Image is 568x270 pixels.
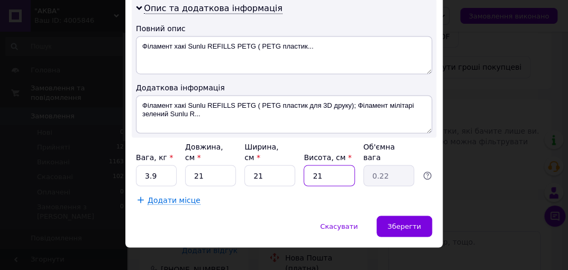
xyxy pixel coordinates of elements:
[185,143,223,162] label: Довжина, см
[136,23,432,34] div: Повний опис
[136,153,173,162] label: Вага, кг
[136,82,432,93] div: Додаткова інформація
[144,3,282,14] span: Опис та додаткова інформація
[136,95,432,133] textarea: Філамент хакі Sunlu REFILLS PETG ( PETG пластик для 3D друку); Філамент мілітарі зелений Sunlu R...
[148,195,200,204] span: Додати місце
[320,222,358,230] span: Скасувати
[244,143,278,162] label: Ширина, см
[363,142,414,163] div: Об'ємна вага
[388,222,421,230] span: Зберегти
[136,36,432,74] textarea: Філамент хакі Sunlu REFILLS PETG ( PETG пластик...
[304,153,351,162] label: Висота, см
